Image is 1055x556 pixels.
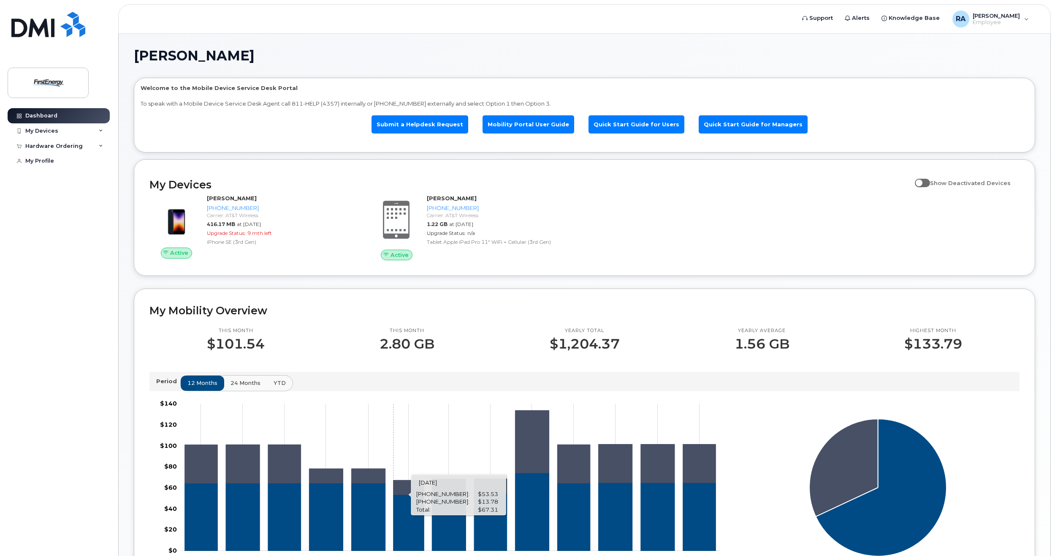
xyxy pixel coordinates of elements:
p: 2.80 GB [380,336,434,352]
p: 1.56 GB [735,336,789,352]
strong: [PERSON_NAME] [207,195,257,202]
p: Highest month [904,327,962,334]
div: Carrier: AT&T Wireless [207,212,356,219]
input: Show Deactivated Devices [915,175,922,182]
h2: My Devices [149,178,911,191]
span: Upgrade Status: [427,230,466,236]
p: Period [156,377,180,385]
p: This month [207,327,265,334]
p: This month [380,327,434,334]
span: [PERSON_NAME] [134,49,255,62]
a: Submit a Helpdesk Request [372,115,468,134]
a: Quick Start Guide for Managers [699,115,808,134]
a: Active[PERSON_NAME][PHONE_NUMBER]Carrier: AT&T Wireless1.22 GBat [DATE]Upgrade Status:n/aTablet A... [369,194,579,260]
span: Show Deactivated Devices [930,180,1011,186]
span: Upgrade Status: [207,230,246,236]
span: 416.17 MB [207,221,235,227]
strong: [PERSON_NAME] [427,195,477,202]
a: Active[PERSON_NAME][PHONE_NUMBER]Carrier: AT&T Wireless416.17 MBat [DATE]Upgrade Status:9 mth lef... [149,194,359,259]
span: Active [391,251,409,259]
p: $133.79 [904,336,962,352]
span: 24 months [231,379,260,387]
div: Tablet Apple iPad Pro 11" WiFi + Cellular (3rd Gen) [427,238,576,245]
tspan: $20 [164,526,177,533]
g: 234-817-1787 [185,410,716,495]
p: $1,204.37 [550,336,620,352]
tspan: $40 [164,505,177,512]
span: Active [170,249,188,257]
span: at [DATE] [237,221,261,227]
tspan: $0 [168,547,177,554]
p: $101.54 [207,336,265,352]
tspan: $140 [160,400,177,407]
tspan: $100 [160,442,177,450]
span: at [DATE] [449,221,473,227]
tspan: $120 [160,421,177,428]
tspan: $60 [164,484,177,491]
p: Yearly total [550,327,620,334]
div: [PHONE_NUMBER] [207,204,356,212]
p: Yearly average [735,327,789,334]
div: iPhone SE (3rd Gen) [207,238,356,245]
div: Carrier: AT&T Wireless [427,212,576,219]
span: 1.22 GB [427,221,447,227]
g: 304-534-2781 [185,473,716,551]
img: image20231002-3703462-1angbar.jpeg [156,199,197,239]
tspan: $80 [164,463,177,470]
span: YTD [274,379,286,387]
span: 9 mth left [247,230,272,236]
iframe: Messenger Launcher [1018,519,1049,550]
a: Mobility Portal User Guide [483,115,574,134]
p: Welcome to the Mobile Device Service Desk Portal [141,84,1028,92]
p: To speak with a Mobile Device Service Desk Agent call 811-HELP (4357) internally or [PHONE_NUMBER... [141,100,1028,108]
div: [PHONE_NUMBER] [427,204,576,212]
a: Quick Start Guide for Users [589,115,684,134]
h2: My Mobility Overview [149,304,1020,317]
span: n/a [467,230,475,236]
